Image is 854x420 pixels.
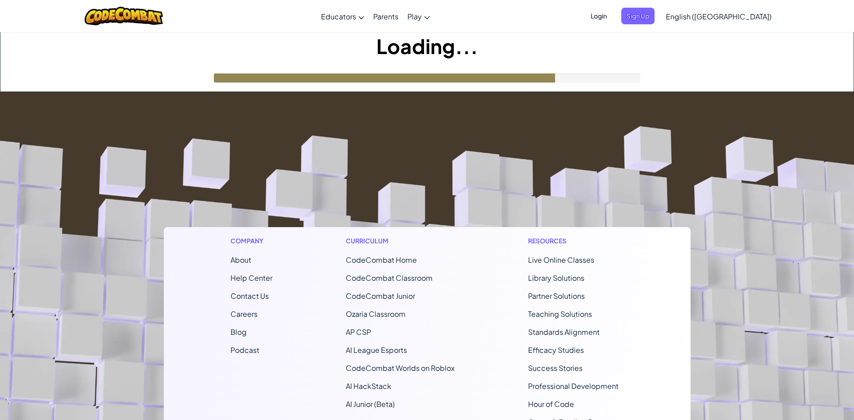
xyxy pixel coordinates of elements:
a: English ([GEOGRAPHIC_DATA]) [661,4,776,28]
span: Play [407,12,422,21]
a: Success Stories [528,363,583,373]
a: Blog [230,327,247,337]
a: Efficacy Studies [528,345,584,355]
a: CodeCombat Junior [346,291,415,301]
a: CodeCombat Worlds on Roblox [346,363,455,373]
a: Library Solutions [528,273,584,283]
a: AI Junior (Beta) [346,399,395,409]
a: Educators [316,4,369,28]
span: CodeCombat Home [346,255,417,265]
h1: Curriculum [346,236,455,246]
a: AP CSP [346,327,371,337]
a: Standards Alignment [528,327,600,337]
span: English ([GEOGRAPHIC_DATA]) [666,12,772,21]
a: Podcast [230,345,259,355]
h1: Company [230,236,272,246]
h1: Loading... [0,32,854,60]
img: CodeCombat logo [85,7,163,25]
a: Hour of Code [528,399,574,409]
a: Professional Development [528,381,619,391]
a: Careers [230,309,258,319]
a: CodeCombat Classroom [346,273,433,283]
a: Play [403,4,434,28]
a: Live Online Classes [528,255,594,265]
a: Teaching Solutions [528,309,592,319]
a: Parents [369,4,403,28]
span: Educators [321,12,356,21]
button: Sign Up [621,8,655,24]
a: Partner Solutions [528,291,585,301]
a: AI League Esports [346,345,407,355]
a: About [230,255,251,265]
span: Contact Us [230,291,269,301]
a: AI HackStack [346,381,391,391]
a: Ozaria Classroom [346,309,406,319]
h1: Resources [528,236,624,246]
a: Help Center [230,273,272,283]
button: Login [585,8,612,24]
